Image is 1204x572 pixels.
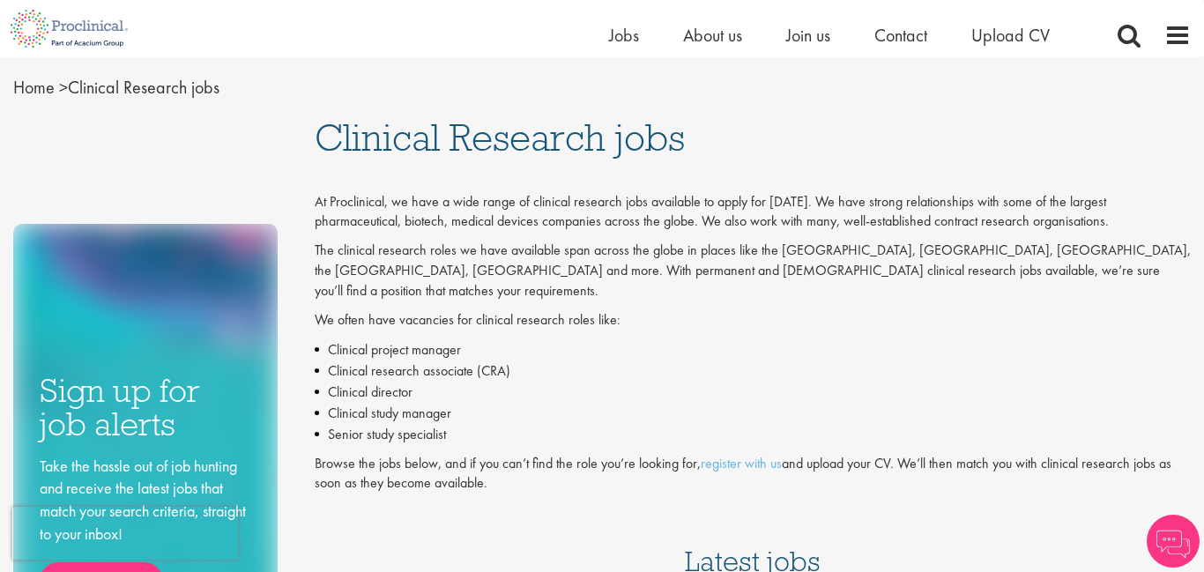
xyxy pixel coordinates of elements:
a: Jobs [609,24,639,47]
p: We often have vacancies for clinical research roles like: [315,310,1192,331]
a: Upload CV [971,24,1050,47]
p: Browse the jobs below, and if you can’t find the role you’re looking for, and upload your CV. We’... [315,454,1192,494]
a: Join us [786,24,830,47]
img: Chatbot [1147,515,1200,568]
p: At Proclinical, we have a wide range of clinical research jobs available to apply for [DATE]. We ... [315,192,1192,233]
a: About us [683,24,742,47]
a: Contact [874,24,927,47]
iframe: reCAPTCHA [12,507,238,560]
p: The clinical research roles we have available span across the globe in places like the [GEOGRAPHI... [315,241,1192,301]
li: Clinical study manager [315,403,1192,424]
span: Clinical Research jobs [13,76,219,99]
span: Clinical Research jobs [315,114,685,161]
a: register with us [701,454,782,472]
li: Clinical research associate (CRA) [315,360,1192,382]
li: Senior study specialist [315,424,1192,445]
li: Clinical project manager [315,339,1192,360]
a: breadcrumb link to Home [13,76,55,99]
span: > [59,76,68,99]
h3: Sign up for job alerts [40,374,251,442]
li: Clinical director [315,382,1192,403]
